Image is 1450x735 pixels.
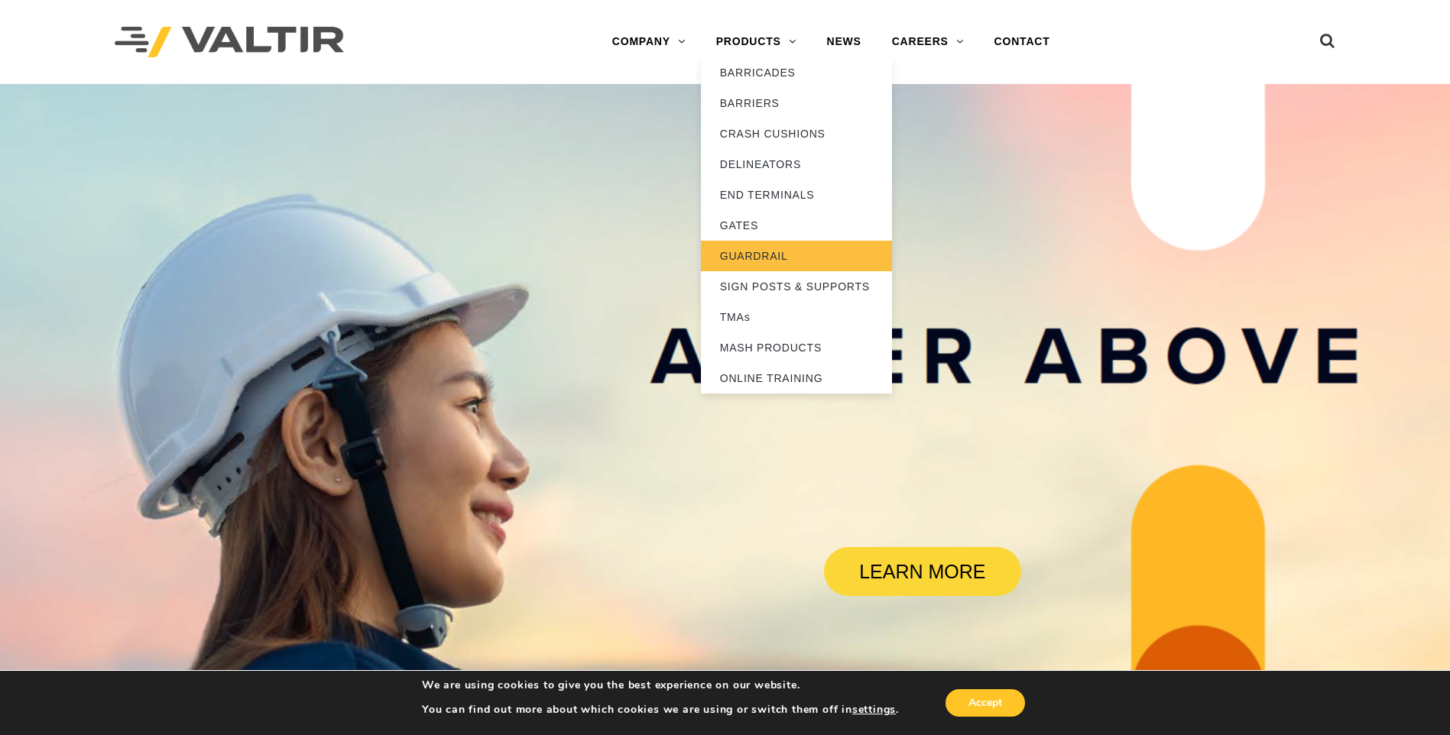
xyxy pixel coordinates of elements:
button: Accept [946,689,1025,717]
a: NEWS [812,27,877,57]
a: LEARN MORE [824,547,1021,596]
a: CAREERS [877,27,979,57]
a: BARRIERS [701,88,892,118]
a: GUARDRAIL [701,241,892,271]
img: Valtir [115,27,344,58]
a: END TERMINALS [701,180,892,210]
a: DELINEATORS [701,149,892,180]
a: PRODUCTS [701,27,812,57]
a: SIGN POSTS & SUPPORTS [701,271,892,302]
a: CONTACT [979,27,1066,57]
a: TMAs [701,302,892,332]
a: ONLINE TRAINING [701,363,892,393]
p: We are using cookies to give you the best experience on our website. [422,678,899,692]
a: MASH PRODUCTS [701,332,892,363]
a: CRASH CUSHIONS [701,118,892,149]
button: settings [852,703,896,717]
a: BARRICADES [701,57,892,88]
a: GATES [701,210,892,241]
p: You can find out more about which cookies we are using or switch them off in . [422,703,899,717]
a: COMPANY [597,27,701,57]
